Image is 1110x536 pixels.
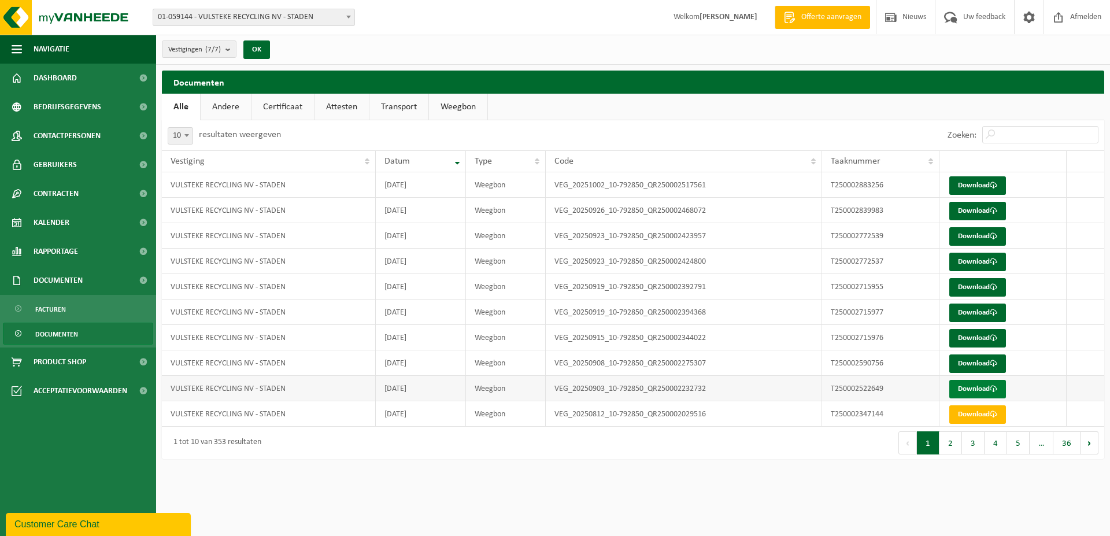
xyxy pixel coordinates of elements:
button: Previous [898,431,917,454]
td: VULSTEKE RECYCLING NV - STADEN [162,172,376,198]
td: Weegbon [466,223,546,249]
td: Weegbon [466,376,546,401]
span: Contactpersonen [34,121,101,150]
a: Download [949,329,1006,348]
button: OK [243,40,270,59]
button: Next [1081,431,1098,454]
button: Vestigingen(7/7) [162,40,236,58]
td: VEG_20250923_10-792850_QR250002424800 [546,249,822,274]
td: T250002772537 [822,249,940,274]
td: T250002347144 [822,401,940,427]
span: Offerte aanvragen [798,12,864,23]
span: Kalender [34,208,69,237]
td: [DATE] [376,249,466,274]
span: Contracten [34,179,79,208]
td: [DATE] [376,223,466,249]
button: 1 [917,431,939,454]
td: Weegbon [466,325,546,350]
td: T250002839983 [822,198,940,223]
span: Type [475,157,492,166]
td: VEG_20250926_10-792850_QR250002468072 [546,198,822,223]
span: Code [554,157,573,166]
a: Download [949,253,1006,271]
td: [DATE] [376,172,466,198]
td: VEG_20251002_10-792850_QR250002517561 [546,172,822,198]
td: T250002715976 [822,325,940,350]
td: VEG_20250915_10-792850_QR250002344022 [546,325,822,350]
a: Weegbon [429,94,487,120]
span: Datum [384,157,410,166]
a: Andere [201,94,251,120]
h2: Documenten [162,71,1104,93]
iframe: chat widget [6,511,193,536]
td: VULSTEKE RECYCLING NV - STADEN [162,249,376,274]
span: … [1030,431,1053,454]
td: [DATE] [376,401,466,427]
td: Weegbon [466,300,546,325]
span: Rapportage [34,237,78,266]
td: VULSTEKE RECYCLING NV - STADEN [162,325,376,350]
a: Download [949,405,1006,424]
a: Alle [162,94,200,120]
a: Facturen [3,298,153,320]
td: Weegbon [466,350,546,376]
a: Certificaat [251,94,314,120]
a: Download [949,304,1006,322]
td: VULSTEKE RECYCLING NV - STADEN [162,376,376,401]
td: Weegbon [466,249,546,274]
span: 10 [168,127,193,145]
a: Transport [369,94,428,120]
span: Facturen [35,298,66,320]
td: VULSTEKE RECYCLING NV - STADEN [162,274,376,300]
td: VULSTEKE RECYCLING NV - STADEN [162,300,376,325]
a: Download [949,354,1006,373]
span: Navigatie [34,35,69,64]
a: Offerte aanvragen [775,6,870,29]
span: 01-059144 - VULSTEKE RECYCLING NV - STADEN [153,9,355,26]
td: [DATE] [376,300,466,325]
span: Bedrijfsgegevens [34,93,101,121]
td: VULSTEKE RECYCLING NV - STADEN [162,198,376,223]
td: [DATE] [376,198,466,223]
span: Vestiging [171,157,205,166]
td: [DATE] [376,325,466,350]
a: Download [949,278,1006,297]
span: 10 [168,128,193,144]
button: 4 [985,431,1007,454]
strong: [PERSON_NAME] [700,13,757,21]
span: Vestigingen [168,41,221,58]
span: Gebruikers [34,150,77,179]
a: Documenten [3,323,153,345]
span: Documenten [35,323,78,345]
span: Taaknummer [831,157,880,166]
span: Dashboard [34,64,77,93]
td: T250002715977 [822,300,940,325]
button: 3 [962,431,985,454]
td: VEG_20250812_10-792850_QR250002029516 [546,401,822,427]
button: 5 [1007,431,1030,454]
td: VEG_20250903_10-792850_QR250002232732 [546,376,822,401]
td: VEG_20250908_10-792850_QR250002275307 [546,350,822,376]
td: T250002522649 [822,376,940,401]
td: Weegbon [466,198,546,223]
td: VEG_20250923_10-792850_QR250002423957 [546,223,822,249]
td: [DATE] [376,274,466,300]
td: VEG_20250919_10-792850_QR250002394368 [546,300,822,325]
td: [DATE] [376,376,466,401]
td: T250002590756 [822,350,940,376]
td: T250002715955 [822,274,940,300]
td: VULSTEKE RECYCLING NV - STADEN [162,223,376,249]
td: VEG_20250919_10-792850_QR250002392791 [546,274,822,300]
a: Download [949,380,1006,398]
div: 1 tot 10 van 353 resultaten [168,433,261,453]
td: T250002883256 [822,172,940,198]
td: Weegbon [466,274,546,300]
span: Product Shop [34,348,86,376]
td: Weegbon [466,172,546,198]
button: 2 [939,431,962,454]
td: VULSTEKE RECYCLING NV - STADEN [162,350,376,376]
label: resultaten weergeven [199,130,281,139]
span: Documenten [34,266,83,295]
span: Acceptatievoorwaarden [34,376,127,405]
